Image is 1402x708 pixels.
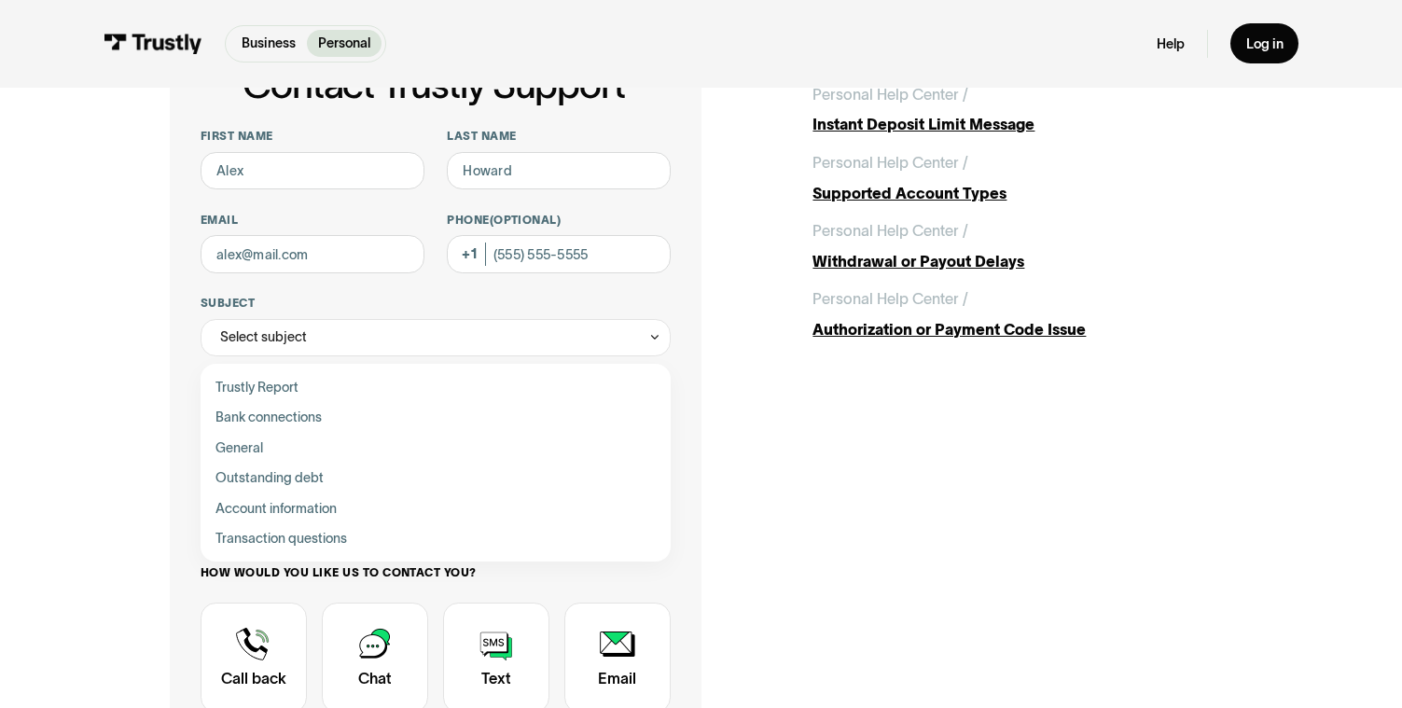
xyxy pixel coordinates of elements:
div: Log in [1246,35,1284,53]
div: Withdrawal or Payout Delays [812,250,1231,272]
a: Personal Help Center /Instant Deposit Limit Message [812,83,1231,136]
span: (Optional) [490,214,562,226]
div: Personal Help Center / [812,219,968,242]
label: Subject [201,296,671,311]
span: Trustly Report [215,376,298,398]
a: Log in [1230,23,1298,63]
span: General [215,437,263,459]
span: Account information [215,497,337,520]
div: Select subject [220,326,307,348]
a: Personal Help Center /Authorization or Payment Code Issue [812,287,1231,340]
label: Phone [447,213,671,228]
a: Help [1157,35,1185,53]
label: Last name [447,129,671,144]
p: Personal [318,34,370,53]
a: Personal [307,30,382,57]
nav: Select subject [201,356,671,561]
input: Alex [201,152,424,190]
p: Business [242,34,296,53]
input: alex@mail.com [201,235,424,273]
span: Bank connections [215,406,322,428]
label: How would you like us to contact you? [201,565,671,580]
span: Transaction questions [215,527,347,549]
div: Instant Deposit Limit Message [812,113,1231,135]
input: (555) 555-5555 [447,235,671,273]
label: First name [201,129,424,144]
div: Personal Help Center / [812,83,968,105]
input: Howard [447,152,671,190]
a: Personal Help Center /Supported Account Types [812,151,1231,204]
label: Email [201,213,424,228]
div: Authorization or Payment Code Issue [812,318,1231,340]
span: Outstanding debt [215,466,324,489]
a: Personal Help Center /Withdrawal or Payout Delays [812,219,1231,272]
div: Supported Account Types [812,182,1231,204]
div: Personal Help Center / [812,151,968,174]
a: Business [229,30,306,57]
div: Personal Help Center / [812,287,968,310]
img: Trustly Logo [104,34,202,54]
div: Select subject [201,319,671,357]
